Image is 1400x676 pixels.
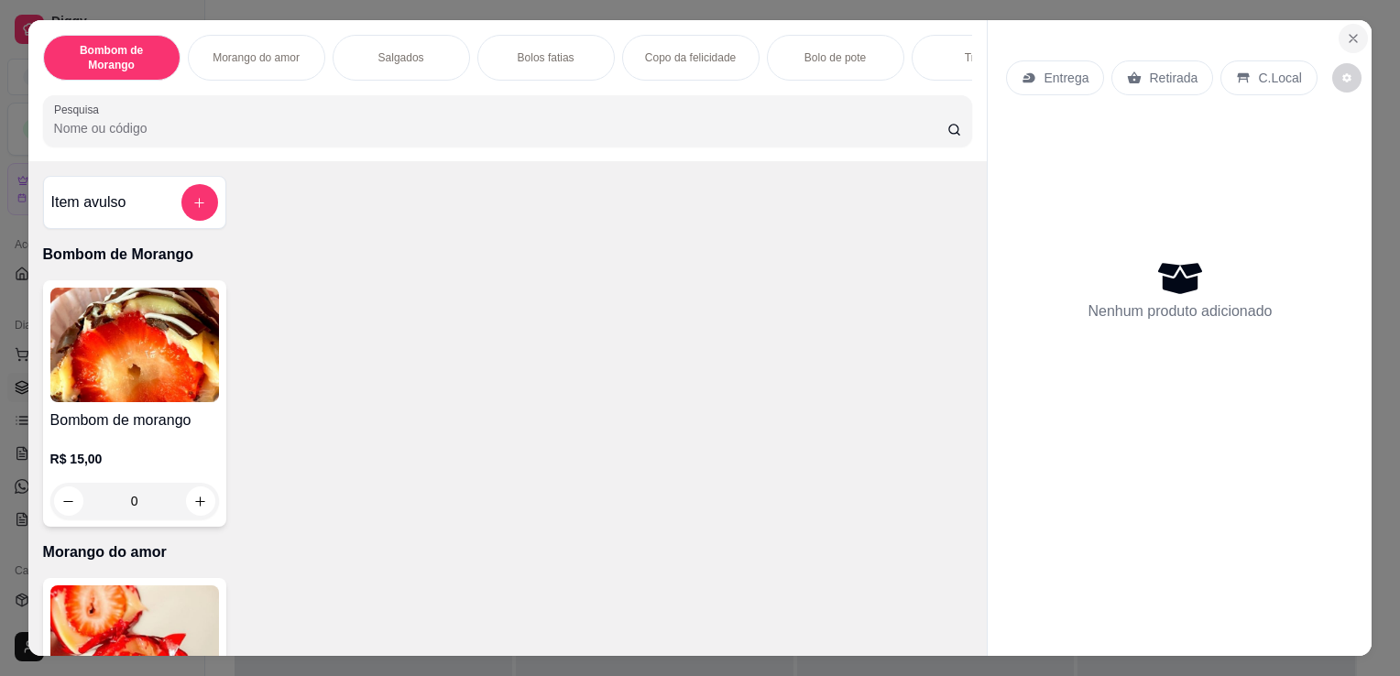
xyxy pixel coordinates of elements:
[51,191,126,213] h4: Item avulso
[213,50,300,65] p: Morango do amor
[186,486,215,516] button: increase-product-quantity
[50,288,219,402] img: product-image
[645,50,736,65] p: Copo da felicidade
[54,486,83,516] button: decrease-product-quantity
[43,244,973,266] p: Bombom de Morango
[965,50,996,65] p: Trufas
[50,409,219,431] h4: Bombom de morango
[50,450,219,468] p: R$ 15,00
[1332,63,1362,93] button: decrease-product-quantity
[1149,69,1198,87] p: Retirada
[1044,69,1088,87] p: Entrega
[181,184,218,221] button: add-separate-item
[54,102,105,117] label: Pesquisa
[1339,24,1368,53] button: Close
[1258,69,1301,87] p: C.Local
[54,119,947,137] input: Pesquisa
[59,43,165,72] p: Bombom de Morango
[804,50,866,65] p: Bolo de pote
[43,541,973,563] p: Morango do amor
[518,50,574,65] p: Bolos fatias
[1088,300,1272,322] p: Nenhum produto adicionado
[378,50,424,65] p: Salgados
